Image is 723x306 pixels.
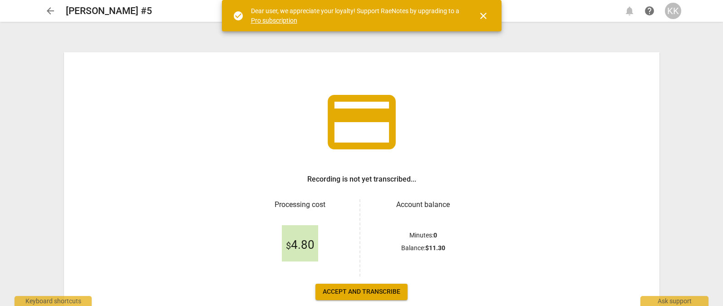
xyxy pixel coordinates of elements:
span: check_circle [233,10,244,21]
div: Dear user, we appreciate your loyalty! Support RaeNotes by upgrading to a [251,6,462,25]
button: Close [472,5,494,27]
span: close [478,10,489,21]
h2: [PERSON_NAME] #5 [66,5,152,17]
p: Balance : [401,243,445,253]
span: 4.80 [286,238,315,252]
span: help [644,5,655,16]
div: Ask support [640,296,708,306]
h3: Recording is not yet transcribed... [307,174,416,185]
button: KK [665,3,681,19]
div: Keyboard shortcuts [15,296,92,306]
b: 0 [433,232,437,239]
a: Help [641,3,658,19]
h3: Processing cost [248,199,352,210]
span: credit_card [321,81,403,163]
span: $ [286,240,291,251]
p: Minutes : [409,231,437,240]
b: $ 11.30 [425,244,445,252]
a: Pro subscription [251,17,297,24]
span: arrow_back [45,5,56,16]
span: Accept and transcribe [323,287,400,296]
button: Accept and transcribe [315,284,408,300]
h3: Account balance [371,199,475,210]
